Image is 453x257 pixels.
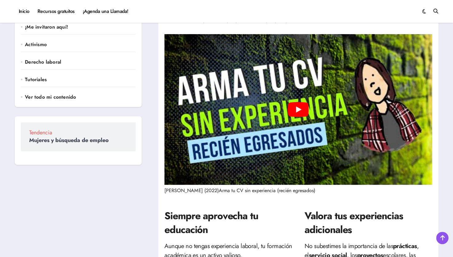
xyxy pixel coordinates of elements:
[164,187,432,194] figcaption: [PERSON_NAME] (2022)Arma tu CV sin experiencia (recién egresados)
[25,94,136,101] a: Ver todo mi contenido
[29,130,127,135] span: Tendencia
[15,3,33,20] a: Inicio
[393,242,417,251] strong: prácticas
[25,59,136,65] a: Derecho laboral
[25,76,136,83] a: Tutoriales
[25,41,136,48] a: Activismo
[33,3,79,20] a: Recursos gratuitos
[164,209,292,237] h2: Siempre aprovecha tu educación
[29,136,109,144] a: Mujeres y búsqueda de empleo
[25,24,136,30] a: ¡Me invitaron aquí!
[305,209,432,237] h2: Valora tus experiencias adicionales
[79,3,132,20] a: ¡Agenda una Llamada!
